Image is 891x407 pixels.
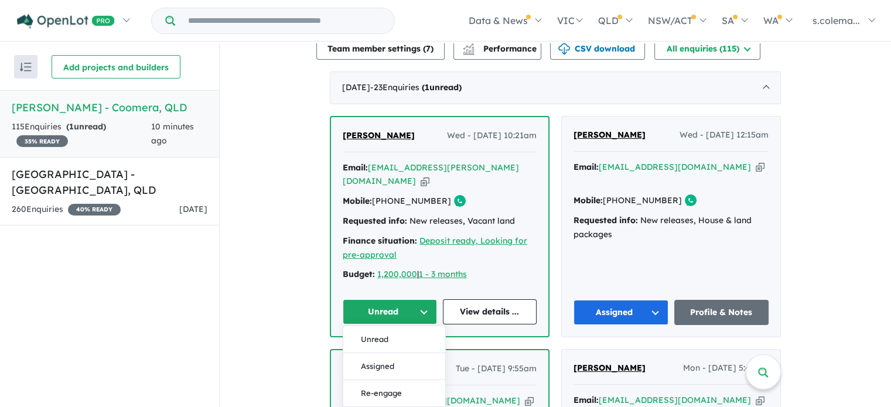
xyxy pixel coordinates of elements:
a: [PERSON_NAME] [573,128,646,142]
a: [EMAIL_ADDRESS][DOMAIN_NAME] [599,162,751,172]
a: 1,200,000 [377,269,417,279]
strong: Budget: [343,269,375,279]
div: 115 Enquir ies [12,120,151,148]
a: [PHONE_NUMBER] [603,195,682,206]
img: Openlot PRO Logo White [17,14,115,29]
div: [DATE] [330,71,781,104]
span: Mon - [DATE] 5:40pm [683,361,769,375]
a: [PERSON_NAME] [343,129,415,143]
button: Copy [756,161,764,173]
button: Team member settings (7) [316,36,445,60]
span: Performance [465,43,537,54]
a: [EMAIL_ADDRESS][DOMAIN_NAME] [599,395,751,405]
a: View details ... [443,299,537,324]
span: - 23 Enquir ies [370,82,462,93]
a: Profile & Notes [674,300,769,325]
strong: Requested info: [343,216,407,226]
button: Assigned [343,353,445,380]
strong: Email: [573,395,599,405]
h5: [GEOGRAPHIC_DATA] - [GEOGRAPHIC_DATA] , QLD [12,166,207,198]
span: [DATE] [179,204,207,214]
button: Re-engage [343,380,445,407]
span: [PERSON_NAME] [573,362,646,373]
span: s.colema... [813,15,860,26]
span: [PERSON_NAME] [573,129,646,140]
span: 40 % READY [68,204,121,216]
input: Try estate name, suburb, builder or developer [177,8,392,33]
span: 1 [425,82,429,93]
button: Unread [343,299,437,324]
img: sort.svg [20,63,32,71]
span: Wed - [DATE] 10:21am [447,129,537,143]
div: New releases, Vacant land [343,214,537,228]
span: 1 [69,121,74,132]
img: bar-chart.svg [463,47,474,54]
strong: Mobile: [573,195,603,206]
span: 7 [426,43,431,54]
strong: Mobile: [343,196,372,206]
button: Copy [756,394,764,406]
span: 35 % READY [16,135,68,147]
button: Unread [343,326,445,353]
button: Copy [525,395,534,407]
button: CSV download [550,36,645,60]
strong: Email: [573,162,599,172]
button: Add projects and builders [52,55,180,78]
button: Assigned [573,300,668,325]
strong: Email: [343,162,368,173]
span: 10 minutes ago [151,121,194,146]
span: Tue - [DATE] 9:55am [456,362,537,376]
a: 1 - 3 months [419,269,467,279]
a: [PHONE_NUMBER] [372,196,451,206]
a: [EMAIL_ADDRESS][PERSON_NAME][DOMAIN_NAME] [343,162,519,187]
strong: Finance situation: [343,235,417,246]
a: [PERSON_NAME] [573,361,646,375]
strong: ( unread) [422,82,462,93]
img: download icon [558,43,570,55]
strong: ( unread) [66,121,106,132]
span: [PERSON_NAME] [343,130,415,141]
div: 260 Enquir ies [12,203,121,217]
div: New releases, House & land packages [573,214,769,242]
h5: [PERSON_NAME] - Coomera , QLD [12,100,207,115]
span: Wed - [DATE] 12:15am [680,128,769,142]
button: Performance [453,36,541,60]
strong: Requested info: [573,215,638,225]
button: Copy [421,175,429,187]
img: line-chart.svg [463,43,473,50]
button: All enquiries (115) [654,36,760,60]
a: Deposit ready, Looking for pre-approval [343,235,527,260]
div: | [343,268,537,282]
